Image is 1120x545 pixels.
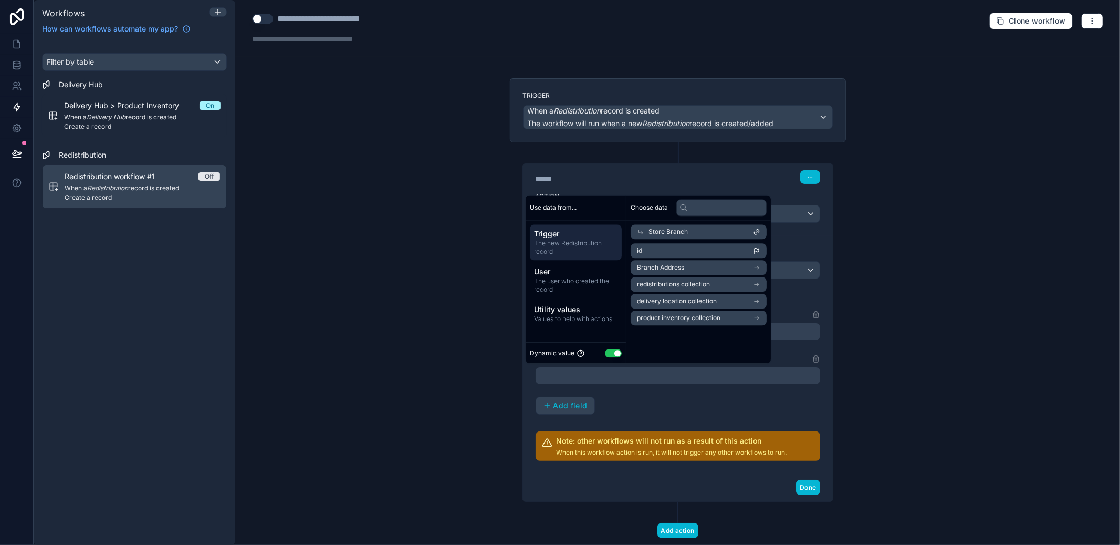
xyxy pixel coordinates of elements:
em: Redistribution [554,106,601,115]
button: Clone workflow [989,13,1073,29]
span: When a record is created [64,113,221,121]
button: Add field [536,397,594,414]
button: Add action [657,523,698,538]
span: Clone workflow [1009,16,1066,26]
span: Choose data [631,203,668,212]
div: Off [205,172,214,181]
div: scrollable content [34,40,235,545]
span: Dynamic value [530,349,574,357]
span: Delivery Hub > Product Inventory [64,100,192,111]
span: Create a record [64,122,221,131]
em: Redistribution [643,119,690,128]
button: When aRedistributionrecord is createdThe workflow will run when a newRedistributionrecord is crea... [523,105,833,129]
span: The workflow will run when a new record is created/added [528,119,774,128]
span: The new Redistribution record [534,239,617,256]
span: Redistribution workflow #1 [65,171,168,182]
span: Store Branch [648,228,688,236]
a: Delivery Hub > Product InventoryOnWhen aDelivery Hubrecord is createdCreate a record [42,94,227,137]
span: Use data from... [530,203,577,212]
em: Delivery Hub [87,113,125,121]
button: Done [796,480,820,495]
span: Trigger [534,229,617,239]
span: When a record is created [528,106,660,116]
span: Workflows [42,8,85,18]
span: Add field [553,401,588,410]
span: Utility values [534,304,617,315]
label: Action [536,192,820,201]
span: How can workflows automate my app? [42,24,178,34]
span: User [534,266,617,277]
span: Redistribution [59,150,106,160]
p: When this workflow action is run, it will not trigger any other workflows to run. [557,448,787,457]
span: Filter by table [47,57,94,66]
span: When a record is created [65,184,220,192]
h2: Note: other workflows will not run as a result of this action [557,436,787,446]
em: Redistribution [87,184,128,192]
label: Trigger [523,91,833,100]
span: Values to help with actions [534,315,617,323]
a: How can workflows automate my app? [38,24,195,34]
span: The user who created the record [534,277,617,294]
button: Filter by table [42,53,227,71]
a: Redistribution workflow #1OffWhen aRedistributionrecord is createdCreate a record [42,164,227,209]
div: On [206,101,214,110]
span: Create a record [65,193,220,202]
span: Delivery Hub [59,79,103,90]
div: scrollable content [526,220,626,332]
